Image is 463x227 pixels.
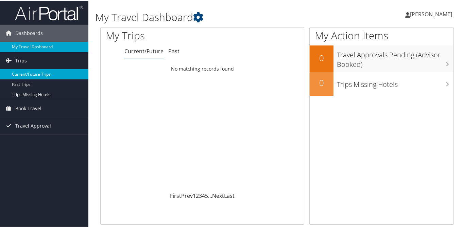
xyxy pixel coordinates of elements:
[193,191,196,199] a: 1
[310,52,333,63] h2: 0
[106,28,214,42] h1: My Trips
[15,24,43,41] span: Dashboards
[15,99,41,116] span: Book Travel
[181,191,193,199] a: Prev
[95,10,338,24] h1: My Travel Dashboard
[310,71,453,95] a: 0Trips Missing Hotels
[15,117,51,134] span: Travel Approval
[337,46,453,69] h3: Travel Approvals Pending (Advisor Booked)
[310,45,453,71] a: 0Travel Approvals Pending (Advisor Booked)
[208,191,212,199] span: …
[15,4,83,20] img: airportal-logo.png
[101,62,304,74] td: No matching records found
[405,3,459,24] a: [PERSON_NAME]
[124,47,164,54] a: Current/Future
[310,76,333,88] h2: 0
[170,191,181,199] a: First
[15,52,27,69] span: Trips
[337,76,453,89] h3: Trips Missing Hotels
[224,191,235,199] a: Last
[205,191,208,199] a: 5
[310,28,453,42] h1: My Action Items
[212,191,224,199] a: Next
[196,191,199,199] a: 2
[199,191,202,199] a: 3
[202,191,205,199] a: 4
[410,10,452,17] span: [PERSON_NAME]
[168,47,179,54] a: Past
